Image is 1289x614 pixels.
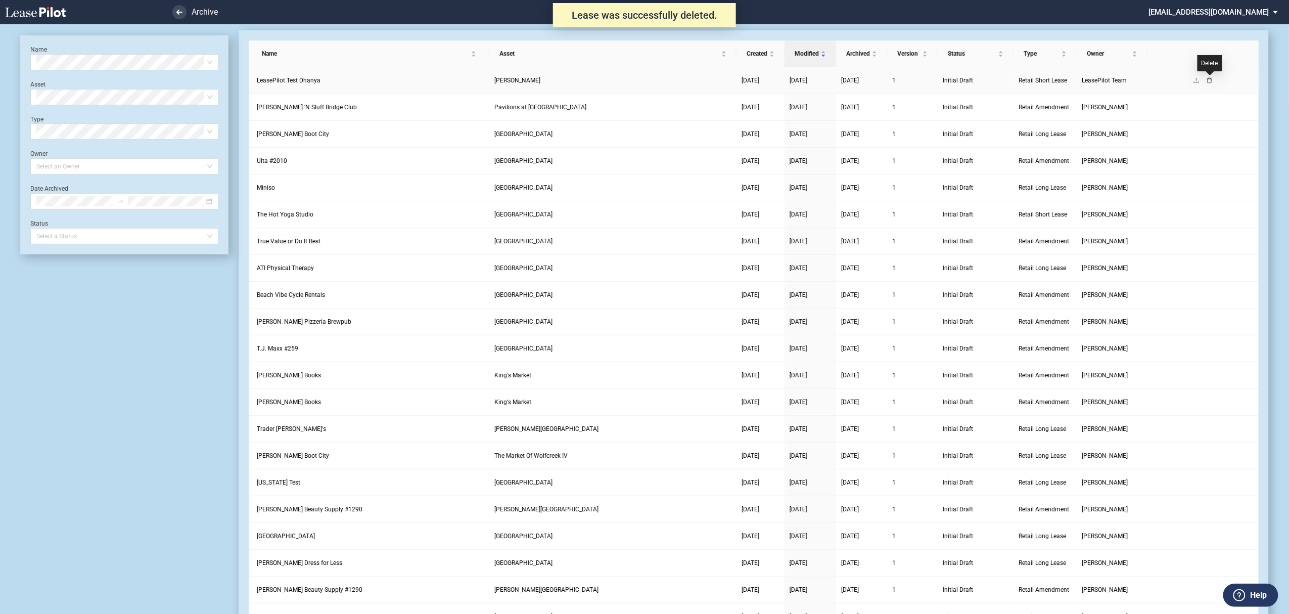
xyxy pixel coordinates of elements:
span: [DATE] [841,184,859,191]
span: Island Plaza [494,318,553,325]
a: [PERSON_NAME] [1082,129,1142,139]
span: [DATE] [841,345,859,352]
span: [DATE] [742,238,759,245]
span: [DATE] [790,77,807,84]
span: Initial Draft [943,397,1008,407]
span: King's Market [494,399,531,406]
span: Stanton Books [257,372,321,379]
span: [DATE] [841,479,859,486]
span: Initial Draft [943,156,1008,166]
span: [DATE] [790,130,807,138]
span: [DATE] [841,157,859,164]
a: [PERSON_NAME] [1082,102,1142,112]
span: Beach Vibe Cycle Rentals [257,291,325,298]
span: 1 [892,506,896,513]
span: Retail Long Lease [1019,452,1066,459]
span: [DATE] [841,586,859,593]
span: Patrick Bennison [1082,559,1128,566]
span: [DATE] [742,586,759,593]
span: Ruff 'N Sluff Bridge Club [257,104,357,111]
span: Initial Draft [943,129,1008,139]
span: Patrick Bennison [1082,184,1128,191]
span: Retail Amendment [1019,291,1069,298]
span: 1 [892,130,896,138]
span: Watson Glen Shopping Center [494,586,599,593]
span: [DATE] [742,130,759,138]
span: Seacoast Shopping Center [494,211,553,218]
span: [DATE] [841,238,859,245]
span: [DATE] [790,184,807,191]
span: [DATE] [841,77,859,84]
span: Retail Amendment [1019,157,1069,164]
span: [DATE] [790,238,807,245]
span: [DATE] [790,265,807,272]
span: [DATE] [742,184,759,191]
span: 1 [892,399,896,406]
span: [DATE] [742,77,759,84]
span: King's Market [494,372,531,379]
span: Initial Draft [943,370,1008,380]
span: [DATE] [742,291,759,298]
span: [DATE] [742,211,759,218]
span: [DATE] [790,586,807,593]
span: [DATE] [790,104,807,111]
span: [DATE] [742,104,759,111]
span: Initial Draft [943,209,1008,220]
span: [DATE] [841,559,859,566]
span: The Hot Yoga Studio [257,211,313,218]
th: Owner [1077,40,1147,67]
span: Morris Hills Shopping Center [494,425,599,432]
span: 1 [892,211,896,218]
span: 1 [892,586,896,593]
span: [DATE] [742,345,759,352]
span: [DATE] [742,399,759,406]
span: 1 [892,318,896,325]
span: Brianna Afflick [1082,291,1128,298]
span: Ross Dress for Less [257,559,342,566]
label: Date Archived [30,185,68,192]
span: [DATE] [841,318,859,325]
span: [DATE] [742,506,759,513]
span: [DATE] [790,559,807,566]
span: [DATE] [742,479,759,486]
span: [DATE] [790,506,807,513]
span: Asset [499,49,719,59]
span: Initial Draft [943,558,1008,568]
span: Wynnewood Village [494,479,553,486]
span: 1 [892,157,896,164]
span: Brenda Perez [1082,238,1128,245]
a: [PERSON_NAME] [1082,343,1142,354]
span: to [117,198,124,205]
span: [DATE] [790,425,807,432]
span: [DATE] [841,130,859,138]
span: Ulta #2010 [257,157,287,164]
span: Patrick Bennison [1082,533,1128,540]
span: [DATE] [790,372,807,379]
a: [PERSON_NAME] [1082,531,1142,541]
span: Initial Draft [943,451,1008,461]
span: Initial Draft [943,183,1008,193]
div: Lease was successfully deleted. [553,3,736,27]
button: Help [1223,584,1278,607]
a: [PERSON_NAME] [1082,156,1142,166]
span: [DATE] [742,533,759,540]
span: Patrick Bennison [1082,104,1128,111]
span: Initial Draft [943,290,1008,300]
span: Retail Long Lease [1019,184,1066,191]
a: [PERSON_NAME] [1082,558,1142,568]
span: swap-right [117,198,124,205]
span: Retail Long Lease [1019,265,1066,272]
span: Sally Beauty Supply #1290 [257,586,362,593]
span: 1 [892,372,896,379]
span: Patrick Bennison [1082,452,1128,459]
th: Asset [489,40,736,67]
span: Rockland Plaza [494,533,553,540]
span: Retail Amendment [1019,238,1069,245]
span: Retail Amendment [1019,372,1069,379]
a: [PERSON_NAME] [1082,424,1142,434]
a: [PERSON_NAME] [1082,183,1142,193]
a: [PERSON_NAME] [1082,451,1142,461]
span: [DATE] [790,452,807,459]
span: True Value or Do It Best [257,238,320,245]
span: Sally Beauty Supply #1290 [257,506,362,513]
